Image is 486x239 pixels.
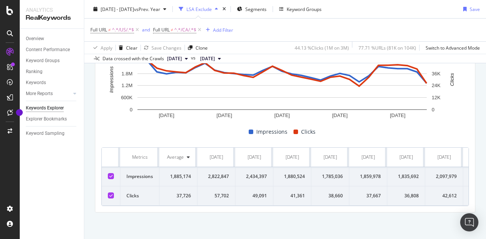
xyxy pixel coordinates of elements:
[26,130,65,137] div: Keyword Sampling
[332,112,348,118] text: [DATE]
[26,46,70,54] div: Content Performance
[167,154,184,161] div: Average
[26,35,44,43] div: Overview
[186,6,212,12] div: LSA Exclude
[130,107,133,112] text: 0
[141,42,181,54] button: Save Changes
[423,42,480,54] button: Switch to Advanced Mode
[197,54,224,63] button: [DATE]
[142,26,150,33] button: and
[432,71,440,77] text: 36K
[256,127,287,136] span: Impressions
[432,107,434,112] text: 0
[200,55,215,62] span: 2023 Dec. 21st
[176,3,221,15] button: LSA Exclude
[204,173,229,180] div: 2,822,847
[355,192,381,199] div: 37,667
[166,173,191,180] div: 1,885,174
[26,104,79,112] a: Keywords Explorer
[121,83,133,89] text: 1.2M
[101,44,112,51] div: Apply
[120,167,159,186] td: Impressions
[121,95,133,101] text: 600K
[174,25,196,35] span: ^.*/CA/.*$
[393,173,419,180] div: 1,835,692
[317,192,343,199] div: 38,660
[221,5,227,13] div: times
[287,6,322,12] div: Keyword Groups
[286,154,299,161] div: [DATE]
[26,130,79,137] a: Keyword Sampling
[121,59,133,64] text: 2.4M
[26,46,79,54] a: Content Performance
[437,154,451,161] div: [DATE]
[142,27,150,33] div: and
[26,104,64,112] div: Keywords Explorer
[126,154,153,161] div: Metrics
[295,44,349,51] div: 44.13 % Clicks ( 1M on 3M )
[26,90,53,98] div: More Reports
[90,3,169,15] button: [DATE] - [DATE]vsPrev. Year
[26,115,67,123] div: Explorer Bookmarks
[90,42,112,54] button: Apply
[276,3,325,15] button: Keyword Groups
[153,27,170,33] span: Full URL
[204,192,229,199] div: 57,702
[355,173,381,180] div: 1,859,978
[151,44,181,51] div: Save Changes
[112,25,134,35] span: ^.*/US/.*$
[134,6,160,12] span: vs Prev. Year
[159,112,174,118] text: [DATE]
[101,45,463,121] svg: A chart.
[26,79,79,87] a: Keywords
[301,127,316,136] span: Clicks
[116,42,137,54] button: Clear
[432,95,440,101] text: 12K
[26,90,71,98] a: More Reports
[166,192,191,199] div: 37,726
[279,173,305,180] div: 1,880,524
[203,25,233,34] button: Add Filter
[120,186,159,206] td: Clicks
[393,192,419,199] div: 36,808
[241,192,267,199] div: 49,091
[103,55,164,62] div: Data crossed with the Crawls
[191,55,197,61] span: vs
[108,27,111,33] span: ≠
[426,44,480,51] div: Switch to Advanced Mode
[432,83,440,89] text: 24K
[196,44,208,51] div: Clone
[358,44,416,51] div: 77.71 % URLs ( 81K on 104K )
[26,57,60,65] div: Keyword Groups
[279,192,305,199] div: 41,361
[317,173,343,180] div: 1,785,036
[213,27,233,33] div: Add Filter
[323,154,337,161] div: [DATE]
[101,6,134,12] span: [DATE] - [DATE]
[460,213,478,231] div: Open Intercom Messenger
[26,6,78,14] div: Analytics
[245,6,267,12] span: Segments
[109,66,114,93] text: Impressions
[241,173,267,180] div: 2,434,397
[26,57,79,65] a: Keyword Groups
[470,6,480,12] div: Save
[216,112,232,118] text: [DATE]
[390,112,406,118] text: [DATE]
[126,44,137,51] div: Clear
[26,68,79,76] a: Ranking
[26,35,79,43] a: Overview
[449,73,455,86] text: Clicks
[26,115,79,123] a: Explorer Bookmarks
[26,68,43,76] div: Ranking
[234,3,270,15] button: Segments
[185,42,208,54] button: Clone
[275,112,290,118] text: [DATE]
[167,55,182,62] span: 2024 Dec. 19th
[460,3,480,15] button: Save
[121,71,133,77] text: 1.8M
[90,27,107,33] span: Full URL
[431,173,457,180] div: 2,097,979
[16,109,23,116] div: Tooltip anchor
